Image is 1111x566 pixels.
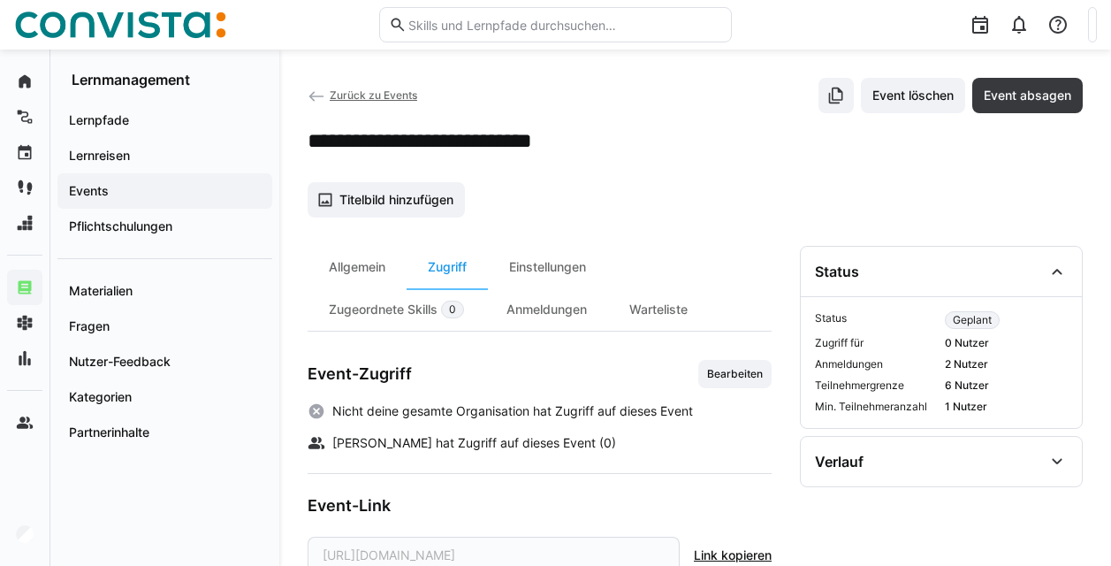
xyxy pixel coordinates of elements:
span: Status [815,311,938,329]
div: Status [815,263,859,280]
div: Einstellungen [488,246,607,288]
span: 2 Nutzer [945,357,1068,371]
span: Event löschen [870,87,956,104]
span: 0 Nutzer [945,336,1068,350]
h3: Event-Zugriff [308,364,412,384]
span: Event absagen [981,87,1074,104]
button: Event absagen [972,78,1083,113]
div: Verlauf [815,453,864,470]
div: Warteliste [608,288,709,331]
span: Geplant [953,313,992,327]
span: Min. Teilnehmeranzahl [815,400,938,414]
span: Bearbeiten [705,367,765,381]
h3: Event-Link [308,495,772,516]
span: Titelbild hinzufügen [337,191,456,209]
span: [PERSON_NAME] hat Zugriff auf dieses Event (0) [332,434,616,452]
div: Allgemein [308,246,407,288]
span: Anmeldungen [815,357,938,371]
span: 1 Nutzer [945,400,1068,414]
span: Teilnehmergrenze [815,379,938,393]
div: Zugriff [407,246,488,288]
input: Skills und Lernpfade durchsuchen… [407,17,722,33]
span: Zurück zu Events [330,88,417,102]
span: 6 Nutzer [945,379,1068,393]
span: Nicht deine gesamte Organisation hat Zugriff auf dieses Event [332,402,693,420]
span: Link kopieren [694,547,772,564]
button: Bearbeiten [698,360,772,388]
span: 0 [449,302,456,317]
div: Zugeordnete Skills [308,288,485,331]
button: Titelbild hinzufügen [308,182,465,218]
button: Event löschen [861,78,965,113]
div: Anmeldungen [485,288,608,331]
a: Zurück zu Events [308,88,417,102]
span: Zugriff für [815,336,938,350]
